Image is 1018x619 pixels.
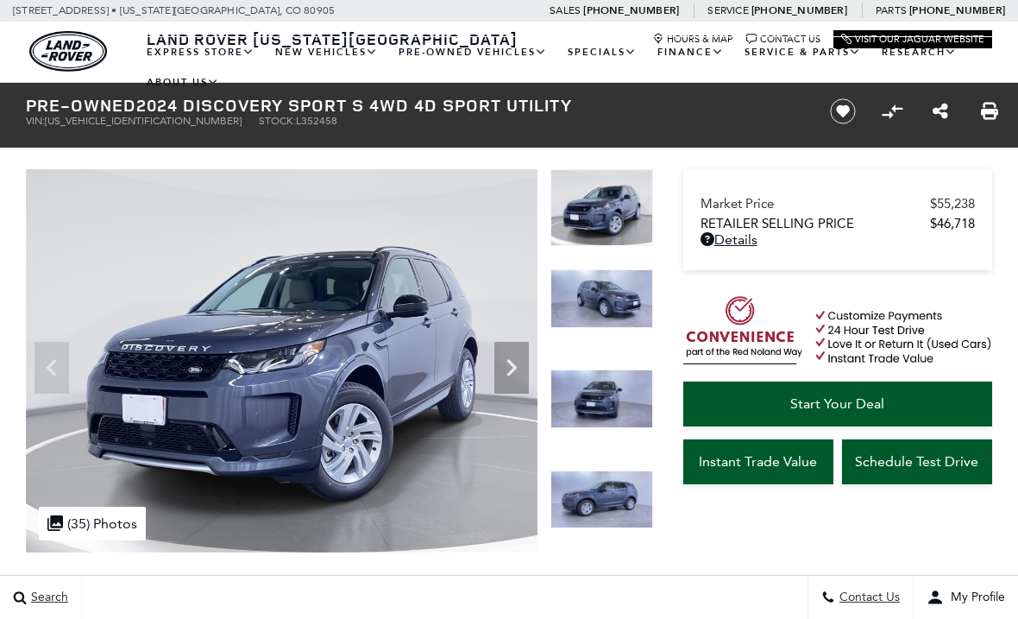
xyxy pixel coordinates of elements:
[701,196,975,212] a: Market Price $55,238
[914,576,1018,619] button: Open user profile menu
[701,196,930,212] span: Market Price
[583,3,679,17] a: [PHONE_NUMBER]
[835,591,900,605] span: Contact Us
[26,115,45,127] span: VIN:
[29,31,107,72] img: Land Rover
[930,196,975,212] span: $55,238
[39,507,146,540] div: (35) Photos
[683,439,833,484] a: Instant Trade Value
[26,169,537,553] img: Used 2024 Varesine Blue Metallic Land Rover S image 1
[296,115,337,127] span: L352458
[27,591,68,605] span: Search
[494,342,529,394] div: Next
[550,471,653,529] img: Used 2024 Varesine Blue Metallic Land Rover S image 4
[259,115,296,127] span: Stock:
[871,37,967,67] a: Research
[842,439,992,484] a: Schedule Test Drive
[746,34,820,45] a: Contact Us
[147,28,518,49] span: Land Rover [US_STATE][GEOGRAPHIC_DATA]
[136,67,229,98] a: About Us
[388,37,557,67] a: Pre-Owned Vehicles
[550,4,581,16] span: Sales
[45,115,242,127] span: [US_VEHICLE_IDENTIFICATION_NUMBER]
[136,28,528,49] a: Land Rover [US_STATE][GEOGRAPHIC_DATA]
[136,37,265,67] a: EXPRESS STORE
[981,101,998,122] a: Print this Pre-Owned 2024 Discovery Sport S 4WD 4D Sport Utility
[550,269,653,328] img: Used 2024 Varesine Blue Metallic Land Rover S image 2
[751,3,847,17] a: [PHONE_NUMBER]
[699,453,817,470] span: Instant Trade Value
[855,453,978,470] span: Schedule Test Drive
[136,37,992,98] nav: Main Navigation
[653,34,733,45] a: Hours & Map
[909,3,1005,17] a: [PHONE_NUMBER]
[647,37,734,67] a: Finance
[26,96,801,115] h1: 2024 Discovery Sport S 4WD 4D Sport Utility
[841,34,984,45] a: Visit Our Jaguar Website
[933,101,948,122] a: Share this Pre-Owned 2024 Discovery Sport S 4WD 4D Sport Utility
[790,395,884,412] span: Start Your Deal
[876,4,907,16] span: Parts
[550,169,653,246] img: Used 2024 Varesine Blue Metallic Land Rover S image 1
[707,4,748,16] span: Service
[944,591,1005,605] span: My Profile
[26,93,136,117] strong: Pre-Owned
[265,37,388,67] a: New Vehicles
[29,31,107,72] a: land-rover
[879,98,905,124] button: Compare vehicle
[13,4,335,16] a: [STREET_ADDRESS] • [US_STATE][GEOGRAPHIC_DATA], CO 80905
[824,98,862,125] button: Save vehicle
[701,216,930,231] span: Retailer Selling Price
[930,216,975,231] span: $46,718
[550,370,653,428] img: Used 2024 Varesine Blue Metallic Land Rover S image 3
[701,231,975,248] a: Details
[734,37,871,67] a: Service & Parts
[701,216,975,231] a: Retailer Selling Price $46,718
[683,382,992,426] a: Start Your Deal
[557,37,647,67] a: Specials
